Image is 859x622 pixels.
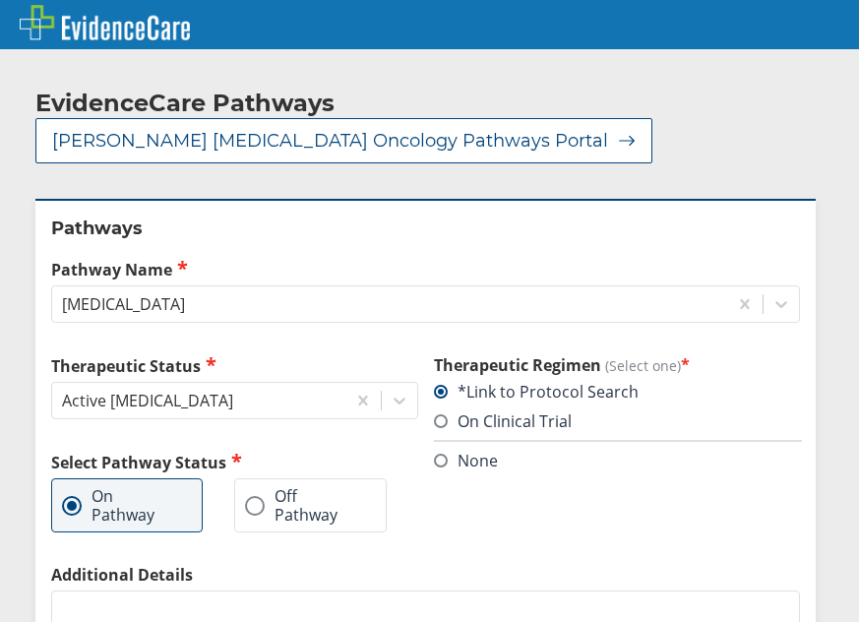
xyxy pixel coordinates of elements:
[35,118,652,163] button: [PERSON_NAME] [MEDICAL_DATA] Oncology Pathways Portal
[434,381,639,403] label: *Link to Protocol Search
[51,451,418,473] h2: Select Pathway Status
[245,487,356,524] label: Off Pathway
[62,390,233,411] div: Active [MEDICAL_DATA]
[62,293,185,315] div: [MEDICAL_DATA]
[52,129,608,153] span: [PERSON_NAME] [MEDICAL_DATA] Oncology Pathways Portal
[434,354,801,376] h3: Therapeutic Regimen
[605,356,681,375] span: (Select one)
[51,258,800,280] label: Pathway Name
[434,450,498,471] label: None
[51,564,800,586] label: Additional Details
[51,217,800,240] h2: Pathways
[434,410,572,432] label: On Clinical Trial
[35,89,335,118] h2: EvidenceCare Pathways
[20,5,190,40] img: EvidenceCare
[62,487,172,524] label: On Pathway
[51,354,418,377] label: Therapeutic Status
